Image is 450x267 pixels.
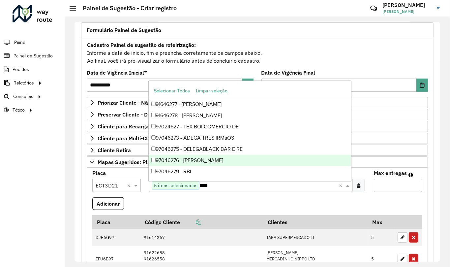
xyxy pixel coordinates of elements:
[408,172,413,178] em: Máximo de clientes que serão colocados na mesma rota com os clientes informados
[127,182,133,189] span: Clear all
[92,197,124,210] button: Adicionar
[98,112,232,117] span: Preservar Cliente - Devem ficar no buffer, não roteirizar
[261,69,315,77] label: Data de Vigência Final
[87,109,428,120] a: Preservar Cliente - Devem ficar no buffer, não roteirizar
[180,219,201,225] a: Copiar
[87,97,428,108] a: Priorizar Cliente - Não podem ficar no buffer
[149,132,351,144] div: 97046273 - ADEGA TRES IRMaOS
[92,169,106,177] label: Placa
[382,9,432,15] span: [PERSON_NAME]
[149,166,351,177] div: 97046279 - RBL
[149,144,351,155] div: 97046275 - DELEGABLACK BAR E RE
[87,69,147,77] label: Data de Vigência Inicial
[87,42,196,48] strong: Cadastro Painel de sugestão de roteirização:
[367,1,381,16] a: Contato Rápido
[87,145,428,156] a: Cliente Retira
[382,2,432,8] h3: [PERSON_NAME]
[98,159,175,165] span: Mapas Sugeridos: Placa-Cliente
[263,215,368,229] th: Clientes
[149,110,351,121] div: 91646278 - [PERSON_NAME]
[339,182,345,189] span: Clear all
[13,93,33,100] span: Consultas
[140,215,263,229] th: Código Cliente
[92,215,140,229] th: Placa
[98,136,191,141] span: Cliente para Multi-CDD/Internalização
[263,229,368,246] td: TAKA SUPERMERCADO LT
[87,156,428,168] a: Mapas Sugeridos: Placa-Cliente
[368,229,394,246] td: 5
[13,107,25,114] span: Tático
[149,121,351,132] div: 97024627 - TEX BOI COMERCIO DE
[14,52,53,59] span: Painel de Sugestão
[76,5,177,12] h2: Painel de Sugestão - Criar registro
[14,80,34,86] span: Relatórios
[87,41,428,65] div: Informe a data de inicio, fim e preencha corretamente os campos abaixo. Ao final, você irá pré-vi...
[416,79,428,92] button: Choose Date
[374,169,407,177] label: Max entregas
[152,182,199,189] span: 5 itens selecionados
[87,27,161,33] span: Formulário Painel de Sugestão
[148,81,351,181] ng-dropdown-panel: Options list
[98,100,205,105] span: Priorizar Cliente - Não podem ficar no buffer
[98,148,131,153] span: Cliente Retira
[151,86,193,96] button: Selecionar Todos
[13,66,29,73] span: Pedidos
[98,124,149,129] span: Cliente para Recarga
[140,229,263,246] td: 91614267
[92,229,140,246] td: DJP6G97
[87,133,428,144] a: Cliente para Multi-CDD/Internalização
[242,79,254,92] button: Choose Date
[193,86,230,96] button: Limpar seleção
[149,155,351,166] div: 97046276 - [PERSON_NAME]
[87,121,428,132] a: Cliente para Recarga
[14,39,26,46] span: Painel
[149,99,351,110] div: 91646277 - [PERSON_NAME]
[368,215,394,229] th: Max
